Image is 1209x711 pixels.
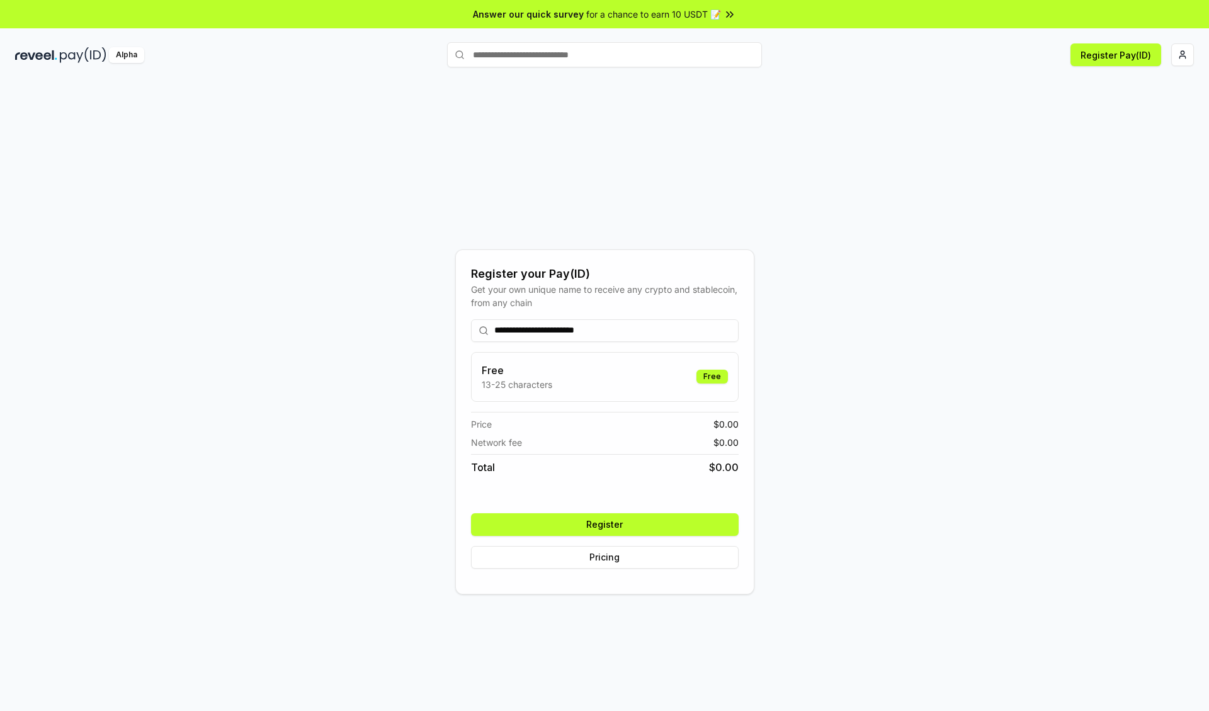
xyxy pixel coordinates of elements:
[60,47,106,63] img: pay_id
[586,8,721,21] span: for a chance to earn 10 USDT 📝
[473,8,584,21] span: Answer our quick survey
[471,460,495,475] span: Total
[471,546,739,569] button: Pricing
[1070,43,1161,66] button: Register Pay(ID)
[471,513,739,536] button: Register
[713,418,739,431] span: $ 0.00
[15,47,57,63] img: reveel_dark
[471,436,522,449] span: Network fee
[471,265,739,283] div: Register your Pay(ID)
[713,436,739,449] span: $ 0.00
[109,47,144,63] div: Alpha
[709,460,739,475] span: $ 0.00
[471,418,492,431] span: Price
[482,363,552,378] h3: Free
[696,370,728,384] div: Free
[471,283,739,309] div: Get your own unique name to receive any crypto and stablecoin, from any chain
[482,378,552,391] p: 13-25 characters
